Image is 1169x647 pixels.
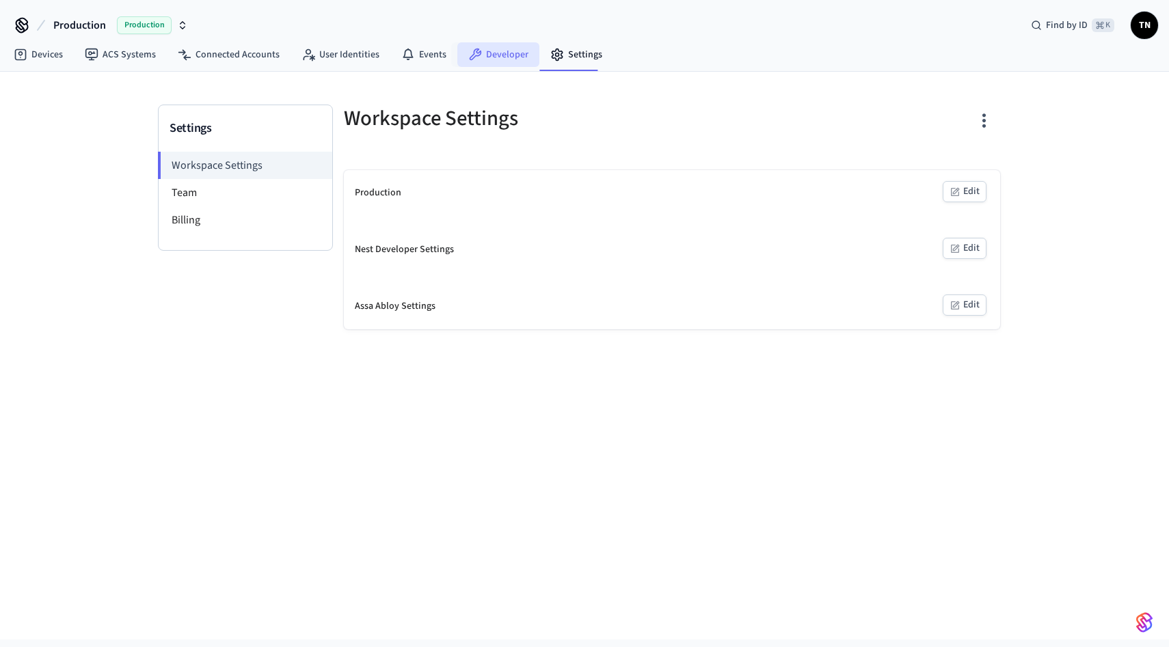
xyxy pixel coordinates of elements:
h3: Settings [170,119,321,138]
li: Billing [159,206,332,234]
button: Edit [943,181,986,202]
span: TN [1132,13,1157,38]
button: TN [1131,12,1158,39]
span: Find by ID [1046,18,1088,32]
li: Team [159,179,332,206]
a: ACS Systems [74,42,167,67]
button: Edit [943,238,986,259]
li: Workspace Settings [158,152,332,179]
div: Production [355,186,401,200]
a: Devices [3,42,74,67]
span: Production [53,17,106,33]
div: Assa Abloy Settings [355,299,435,314]
a: Settings [539,42,613,67]
div: Nest Developer Settings [355,243,454,257]
a: Events [390,42,457,67]
span: Production [117,16,172,34]
img: SeamLogoGradient.69752ec5.svg [1136,611,1153,633]
span: ⌘ K [1092,18,1114,32]
a: Connected Accounts [167,42,291,67]
button: Edit [943,294,986,316]
a: User Identities [291,42,390,67]
h5: Workspace Settings [344,105,664,133]
div: Find by ID⌘ K [1020,13,1125,38]
a: Developer [457,42,539,67]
